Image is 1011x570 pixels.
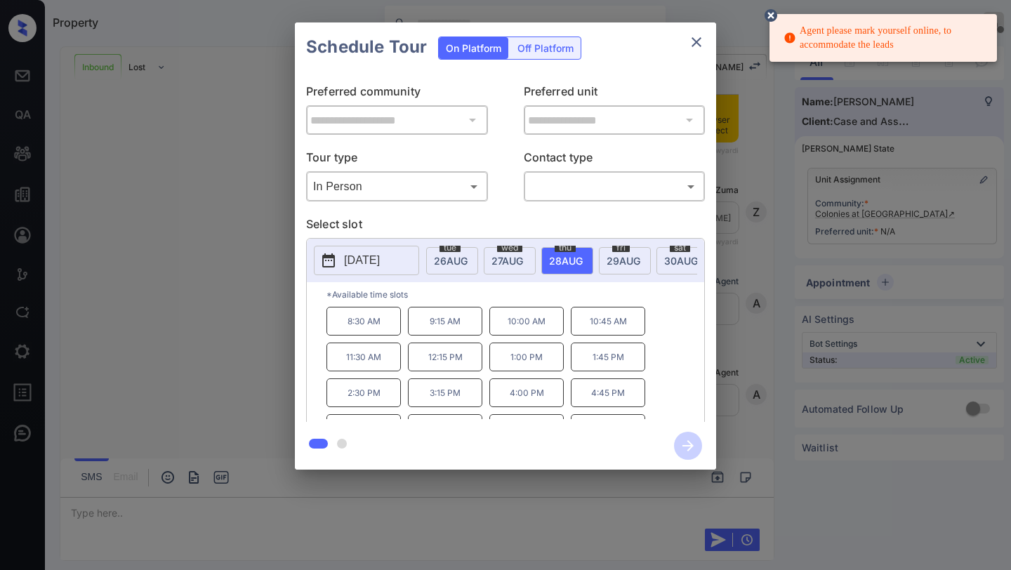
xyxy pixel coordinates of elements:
[408,307,482,336] p: 9:15 AM
[306,216,705,238] p: Select slot
[306,149,488,171] p: Tour type
[489,378,564,407] p: 4:00 PM
[489,307,564,336] p: 10:00 AM
[344,252,380,269] p: [DATE]
[310,175,484,198] div: In Person
[326,282,704,307] p: *Available time slots
[510,37,581,59] div: Off Platform
[426,247,478,274] div: date-select
[555,244,576,252] span: thu
[484,247,536,274] div: date-select
[571,414,645,443] p: 11:00 AM
[439,37,508,59] div: On Platform
[408,343,482,371] p: 12:15 PM
[314,246,419,275] button: [DATE]
[541,247,593,274] div: date-select
[326,307,401,336] p: 8:30 AM
[612,244,630,252] span: fri
[524,149,706,171] p: Contact type
[682,28,711,56] button: close
[326,343,401,371] p: 11:30 AM
[571,343,645,371] p: 1:45 PM
[489,343,564,371] p: 1:00 PM
[326,414,401,443] p: 8:45 AM
[571,307,645,336] p: 10:45 AM
[656,247,708,274] div: date-select
[524,83,706,105] p: Preferred unit
[599,247,651,274] div: date-select
[670,244,690,252] span: sat
[306,83,488,105] p: Preferred community
[549,255,583,267] span: 28 AUG
[489,414,564,443] p: 10:15 AM
[326,378,401,407] p: 2:30 PM
[664,255,698,267] span: 30 AUG
[607,255,640,267] span: 29 AUG
[295,22,438,72] h2: Schedule Tour
[434,255,468,267] span: 26 AUG
[784,18,986,58] div: Agent please mark yourself online, to accommodate the leads
[571,378,645,407] p: 4:45 PM
[408,378,482,407] p: 3:15 PM
[497,244,522,252] span: wed
[491,255,523,267] span: 27 AUG
[408,414,482,443] p: 9:30 AM
[440,244,461,252] span: tue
